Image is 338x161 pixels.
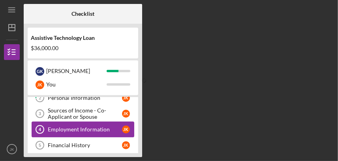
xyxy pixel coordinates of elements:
a: 4Employment InformationJK [32,122,134,137]
tspan: 4 [39,127,41,132]
div: [PERSON_NAME] [46,64,107,78]
div: J K [36,80,44,89]
div: J K [122,125,130,133]
div: J K [122,141,130,149]
a: 3Sources of Income - Co-Applicant or SpouseJK [32,106,134,122]
div: Sources of Income - Co-Applicant or Spouse [48,107,122,120]
div: Financial History [48,142,122,148]
div: Personal Information [48,95,122,101]
button: JK [4,141,20,157]
div: J K [122,94,130,102]
a: 2Personal InformationJK [32,90,134,106]
div: Employment Information [48,126,122,133]
text: JK [9,147,14,152]
div: You [46,78,107,91]
div: G K [36,67,44,76]
tspan: 5 [39,143,41,148]
b: Checklist [71,11,94,17]
div: Assistive Technology Loan [31,35,135,41]
tspan: 3 [39,111,41,116]
div: J K [122,110,130,118]
div: $36,000.00 [31,45,135,51]
tspan: 2 [39,95,41,101]
a: 5Financial HistoryJK [32,137,134,153]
